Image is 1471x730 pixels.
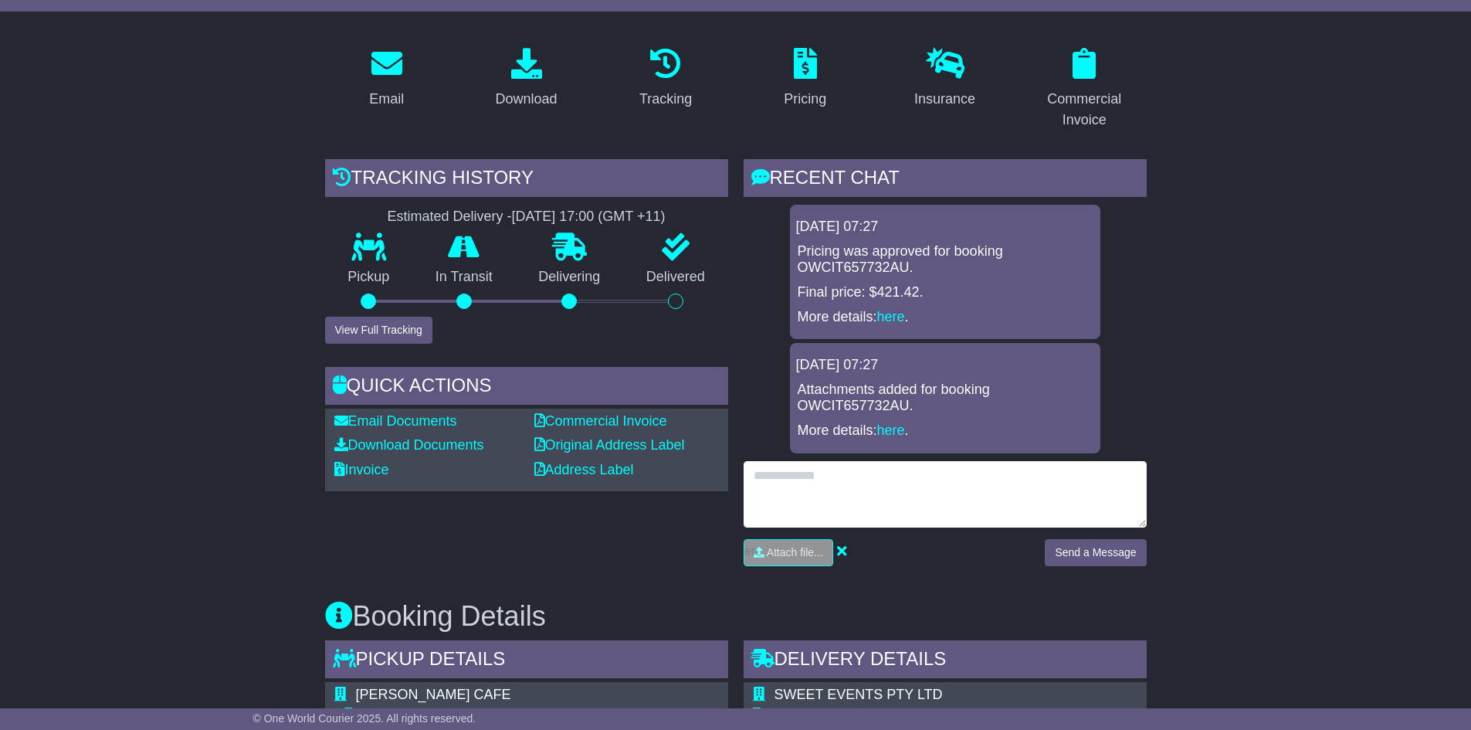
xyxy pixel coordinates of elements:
p: Final price: $421.42. [798,284,1093,301]
a: Tracking [629,42,702,115]
p: Delivered [623,269,728,286]
a: Email [359,42,414,115]
div: [DATE] 07:27 [796,219,1094,236]
a: here [877,309,905,324]
div: [DATE] 17:00 (GMT +11) [512,209,666,226]
a: Address Label [534,462,634,477]
p: Pricing was approved for booking OWCIT657732AU. [798,243,1093,277]
a: Original Address Label [534,437,685,453]
p: Delivering [516,269,624,286]
span: © One World Courier 2025. All rights reserved. [253,712,476,725]
a: Commercial Invoice [1022,42,1147,136]
a: Invoice [334,462,389,477]
span: Commercial [356,708,430,723]
span: SWEET EVENTS PTY LTD [774,687,943,702]
span: [PERSON_NAME] CAFE [356,687,511,702]
div: Tracking [639,89,692,110]
span: Commercial [774,708,849,723]
div: Insurance [914,89,975,110]
p: More details: . [798,309,1093,326]
button: Send a Message [1045,539,1146,566]
div: Estimated Delivery - [325,209,728,226]
a: Download Documents [334,437,484,453]
a: Insurance [904,42,985,115]
div: Download [495,89,557,110]
div: Delivery [774,708,1026,725]
div: [DATE] 07:27 [796,357,1094,374]
a: Pricing [774,42,836,115]
p: Attachments added for booking OWCIT657732AU. [798,382,1093,415]
div: Email [369,89,404,110]
div: Commercial Invoice [1032,89,1137,131]
p: More details: . [798,423,1093,440]
a: Commercial Invoice [534,413,667,429]
p: In Transit [412,269,516,286]
div: RECENT CHAT [744,159,1147,201]
div: Delivery Details [744,640,1147,682]
a: here [877,423,905,438]
div: Pickup [356,708,706,725]
a: Email Documents [334,413,457,429]
div: Pricing [784,89,826,110]
div: Quick Actions [325,367,728,409]
button: View Full Tracking [325,317,432,344]
h3: Booking Details [325,601,1147,632]
a: Download [485,42,567,115]
div: Pickup Details [325,640,728,682]
div: Tracking history [325,159,728,201]
p: Pickup [325,269,413,286]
